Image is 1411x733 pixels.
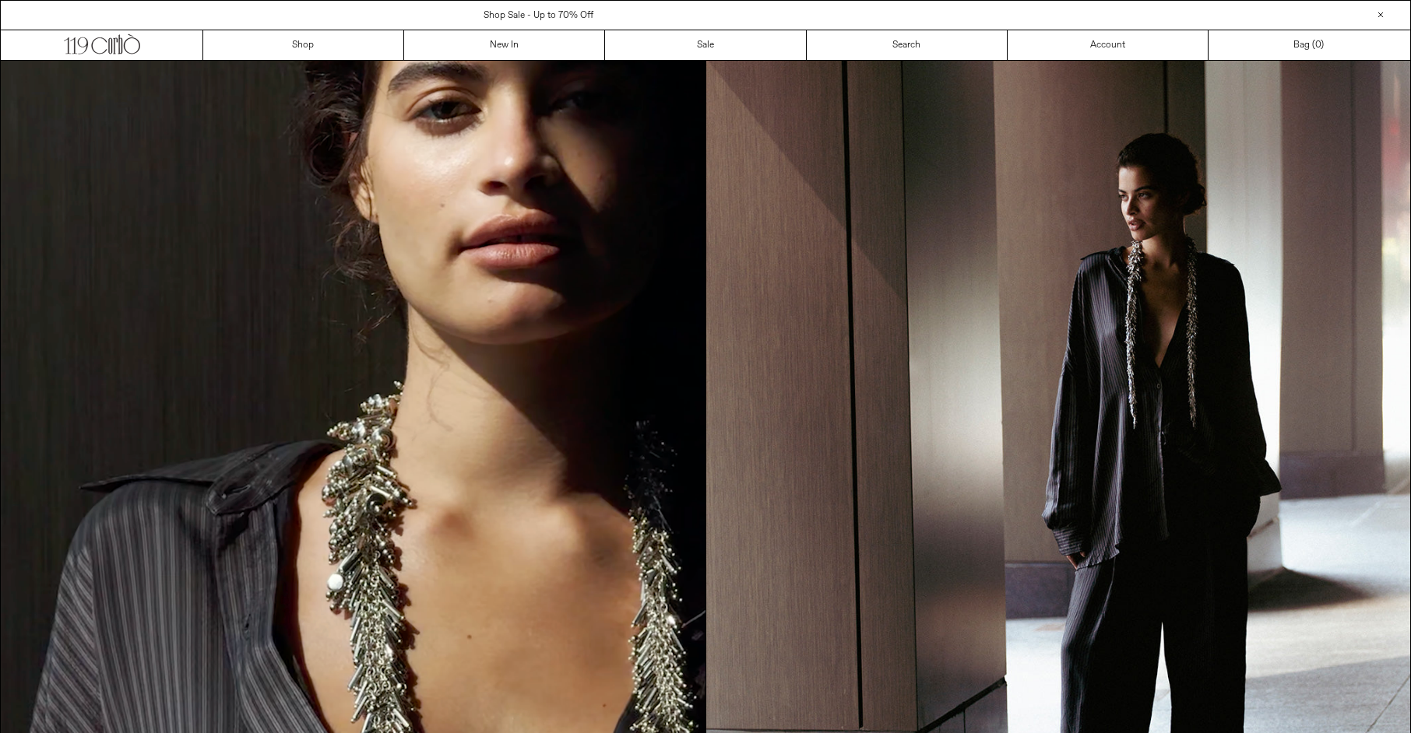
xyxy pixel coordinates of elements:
[203,30,404,60] a: Shop
[1315,39,1321,51] span: 0
[807,30,1008,60] a: Search
[1209,30,1409,60] a: Bag ()
[1008,30,1209,60] a: Account
[605,30,806,60] a: Sale
[1315,38,1324,52] span: )
[404,30,605,60] a: New In
[484,9,593,22] a: Shop Sale - Up to 70% Off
